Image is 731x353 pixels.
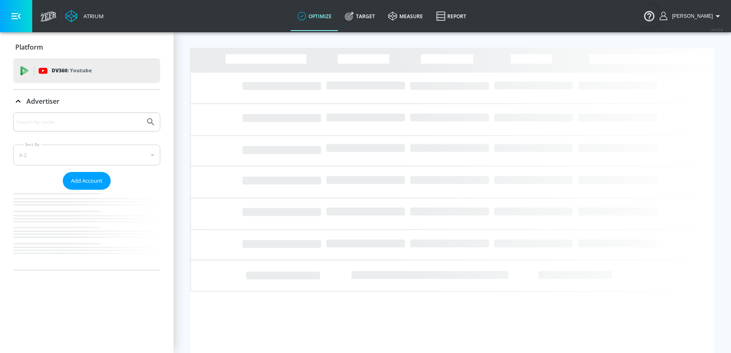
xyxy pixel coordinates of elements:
a: Target [338,1,382,31]
label: Sort By [24,142,41,147]
button: Add Account [63,172,111,190]
a: optimize [291,1,338,31]
input: Search by name [17,117,142,127]
p: Platform [15,43,43,52]
p: Advertiser [26,97,59,106]
span: login as: samantha.yip@zefr.com [669,13,713,19]
div: Atrium [80,12,104,20]
div: DV360: Youtube [13,58,160,83]
a: Report [430,1,473,31]
span: Add Account [71,176,102,186]
span: v 4.25.4 [711,27,723,32]
p: Youtube [70,66,92,75]
button: Open Resource Center [638,4,661,27]
nav: list of Advertiser [13,190,160,270]
div: Advertiser [13,112,160,270]
div: A-Z [13,145,160,165]
a: Atrium [65,10,104,22]
a: measure [382,1,430,31]
div: Platform [13,36,160,59]
button: [PERSON_NAME] [660,11,723,21]
p: DV360: [52,66,92,75]
div: Advertiser [13,90,160,113]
